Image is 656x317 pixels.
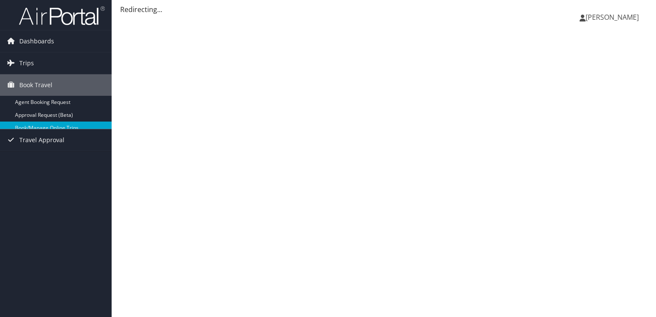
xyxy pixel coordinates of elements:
span: Book Travel [19,74,52,96]
span: Trips [19,52,34,74]
span: Travel Approval [19,129,64,151]
div: Redirecting... [120,4,647,15]
span: Dashboards [19,30,54,52]
img: airportal-logo.png [19,6,105,26]
span: [PERSON_NAME] [586,12,639,22]
a: [PERSON_NAME] [580,4,647,30]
